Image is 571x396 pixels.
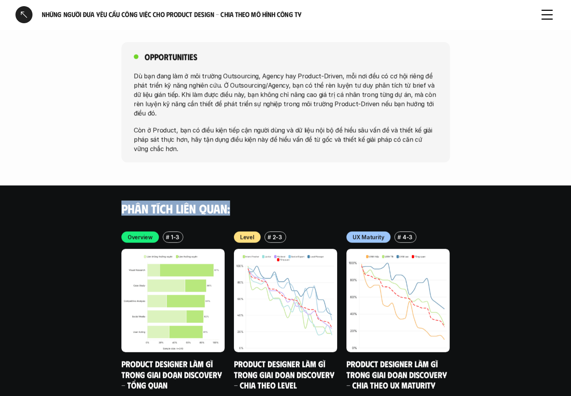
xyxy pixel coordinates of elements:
[165,234,169,240] h6: #
[134,71,438,118] p: Dù bạn đang làm ở môi trường Outsourcing, Agency hay Product-Driven, mỗi nơi đều có cơ hội riêng ...
[42,10,529,19] h6: Những người đưa yêu cầu công việc cho Product Design - Chia theo mô hình công ty
[121,358,223,390] a: Product Designer làm gì trong giai đoạn Discovery - Tổng quan
[170,233,179,241] p: 1-3
[240,233,254,241] p: Level
[273,233,282,241] p: 2-3
[353,233,384,241] p: UX Maturity
[267,234,271,240] h6: #
[128,233,153,241] p: Overview
[134,125,438,153] p: Còn ở Product, bạn có điều kiện tiếp cận người dùng và dữ liệu nội bộ để hiểu sâu vấn đề và thiết...
[234,358,336,390] a: Product Designer làm gì trong giai đoạn Discovery - Chia theo Level
[121,201,450,216] h4: Phân tích liên quan:
[346,358,448,390] a: Product Designer làm gì trong giai đoạn Discovery - Chia theo UX Maturity
[402,233,412,241] p: 4-3
[145,51,197,62] h5: Opportunities
[397,234,401,240] h6: #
